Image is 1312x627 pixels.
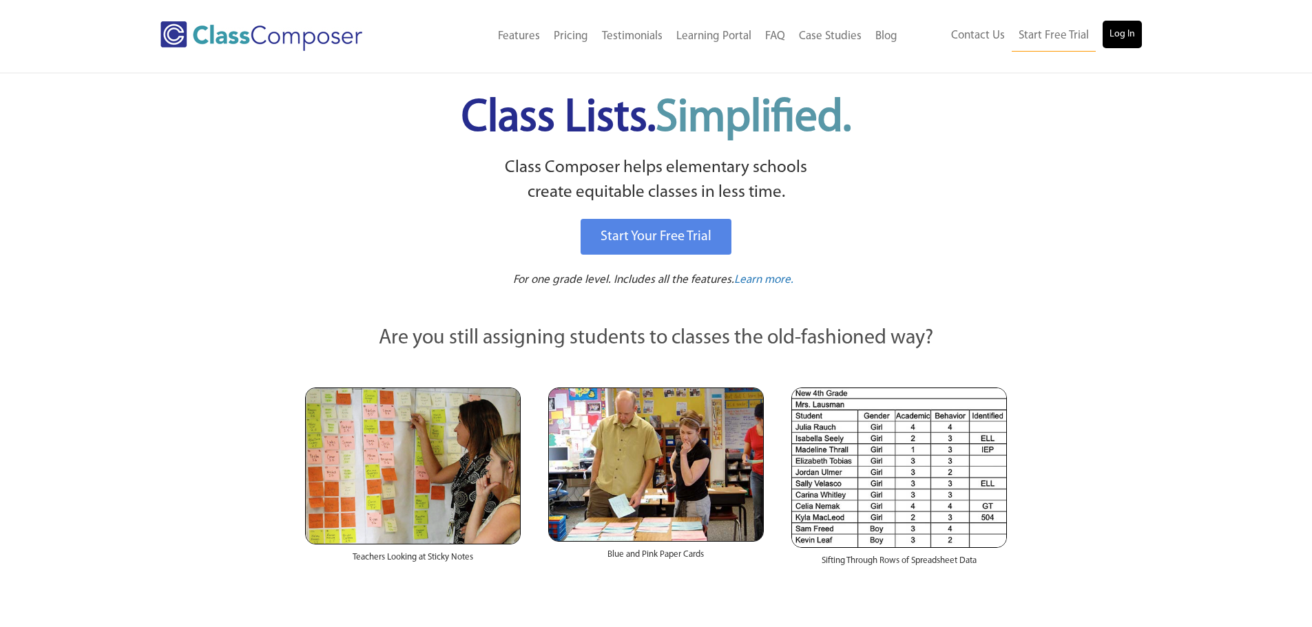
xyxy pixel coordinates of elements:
nav: Header Menu [419,21,904,52]
div: Sifting Through Rows of Spreadsheet Data [791,548,1007,581]
span: For one grade level. Includes all the features. [513,274,734,286]
a: Testimonials [595,21,669,52]
img: Teachers Looking at Sticky Notes [305,387,521,544]
a: Learn more. [734,272,793,289]
a: Learning Portal [669,21,758,52]
a: Pricing [547,21,595,52]
a: Blog [868,21,904,52]
a: Log In [1103,21,1142,48]
a: Case Studies [792,21,868,52]
span: Learn more. [734,274,793,286]
img: Blue and Pink Paper Cards [548,387,764,541]
p: Are you still assigning students to classes the old-fashioned way? [305,323,1008,354]
a: Features [491,21,547,52]
div: Teachers Looking at Sticky Notes [305,544,521,577]
span: Class Lists. [461,96,851,141]
a: Contact Us [944,21,1012,51]
img: Spreadsheets [791,387,1007,548]
span: Start Your Free Trial [601,230,711,244]
a: FAQ [758,21,792,52]
span: Simplified. [656,96,851,141]
img: Class Composer [160,21,362,51]
a: Start Free Trial [1012,21,1096,52]
nav: Header Menu [904,21,1142,52]
a: Start Your Free Trial [581,219,731,255]
p: Class Composer helps elementary schools create equitable classes in less time. [303,156,1010,206]
div: Blue and Pink Paper Cards [548,542,764,575]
